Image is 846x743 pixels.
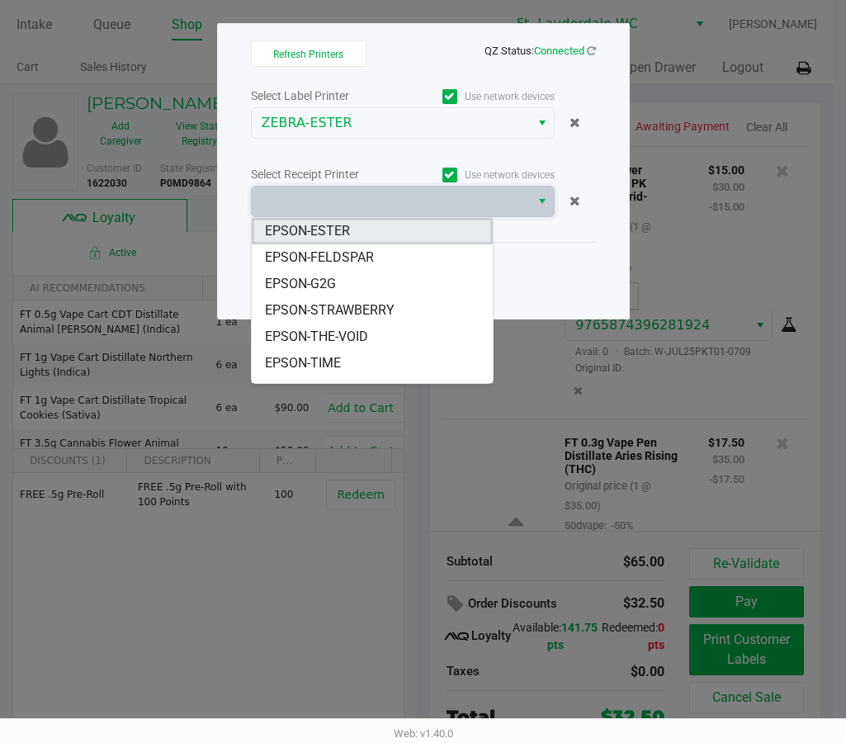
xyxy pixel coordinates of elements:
span: EPSON-TIME [265,353,341,373]
span: Refresh Printers [273,49,343,60]
div: Select Label Printer [251,88,403,105]
span: EPSON-THE-VOID [265,327,368,347]
span: QZ Status: [484,45,596,57]
label: Use network devices [403,89,555,104]
span: EPSON-TURBO [265,380,352,400]
label: Use network devices [403,168,555,182]
span: ZEBRA-ESTER [262,113,520,133]
span: Web: v1.40.0 [394,727,453,740]
span: EPSON-ESTER [265,221,350,241]
span: EPSON-G2G [265,274,336,294]
span: EPSON-STRAWBERRY [265,301,395,320]
button: Select [530,187,554,216]
button: Select [530,108,554,138]
span: Connected [534,45,584,57]
span: EPSON-FELDSPAR [265,248,374,267]
button: Refresh Printers [251,40,366,67]
div: Select Receipt Printer [251,166,403,183]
